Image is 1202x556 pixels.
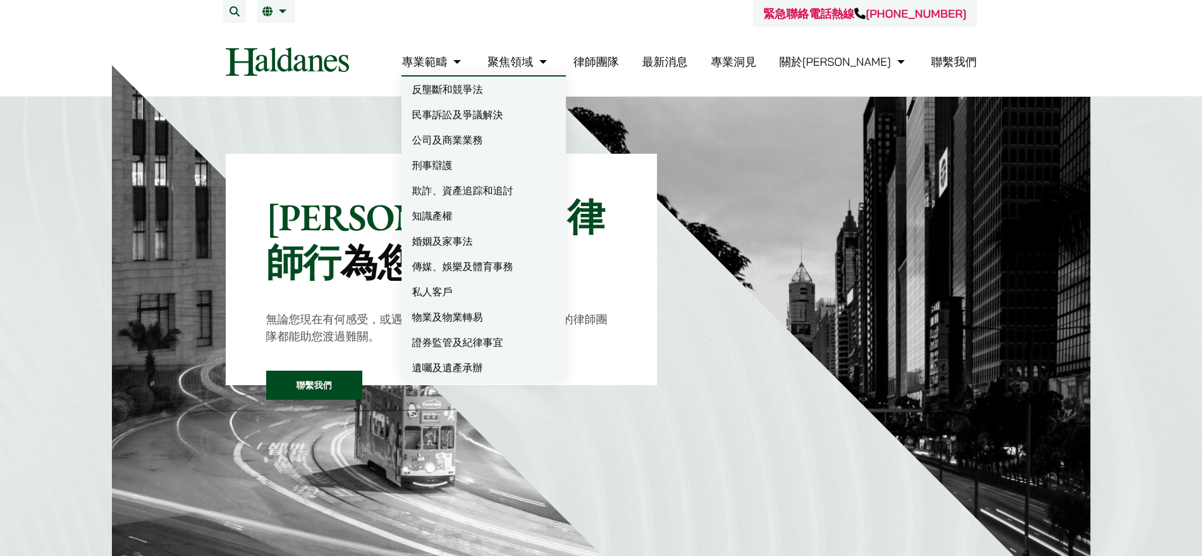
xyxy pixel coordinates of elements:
a: 最新消息 [642,54,687,69]
p: 無論您現在有何感受，或遇到甚麼法律問題，我們屢獲殊榮的律師團隊都能助您渡過難關。 [266,311,617,345]
a: 刑事辯護 [402,152,566,178]
a: 婚姻及家事法 [402,228,566,254]
a: 物業及物業轉易 [402,304,566,330]
a: 緊急聯絡電話熱線[PHONE_NUMBER] [763,6,966,21]
a: 聯繫我們 [931,54,977,69]
a: 欺詐、資產追踪和追討 [402,178,566,203]
a: 專業範疇 [402,54,464,69]
a: 反壟斷和競爭法 [402,77,566,102]
mark: 為您排難解紛 [340,238,563,287]
a: 專業洞見 [711,54,756,69]
a: 聯繫我們 [266,371,362,400]
a: 聚焦領域 [488,54,550,69]
a: 證券監管及紀律事宜 [402,330,566,355]
a: 繁 [262,6,290,16]
a: 遺囑及遺產承辦 [402,355,566,380]
a: 傳媒、娛樂及體育事務 [402,254,566,279]
a: 關於何敦 [780,54,908,69]
a: 私人客戶 [402,279,566,304]
a: 公司及商業業務 [402,127,566,152]
img: Logo of Haldanes [226,47,349,76]
a: 民事訴訟及爭議解決 [402,102,566,127]
p: [PERSON_NAME]律師行 [266,194,617,285]
a: 律師團隊 [573,54,619,69]
a: 知識產權 [402,203,566,228]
